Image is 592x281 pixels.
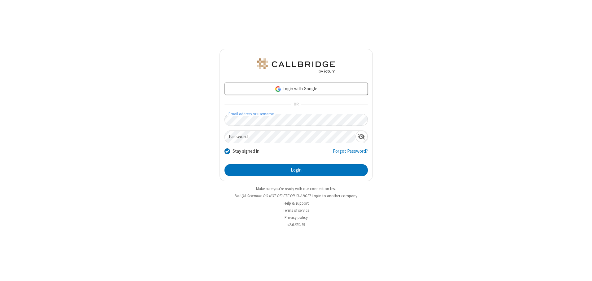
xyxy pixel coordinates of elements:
li: Not QA Selenium DO NOT DELETE OR CHANGE? [220,193,373,199]
a: Forgot Password? [333,148,368,160]
input: Email address or username [224,114,368,126]
input: Password [225,131,355,143]
div: Show password [355,131,368,142]
a: Privacy policy [285,215,308,220]
label: Stay signed in [233,148,259,155]
img: QA Selenium DO NOT DELETE OR CHANGE [256,58,336,73]
a: Terms of service [283,208,309,213]
a: Login with Google [224,83,368,95]
a: Make sure you're ready with our connection test [256,186,336,191]
img: google-icon.png [275,86,281,92]
button: Login [224,164,368,177]
button: Login to another company [312,193,357,199]
li: v2.6.350.19 [220,222,373,228]
a: Help & support [284,201,309,206]
span: OR [291,100,301,109]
